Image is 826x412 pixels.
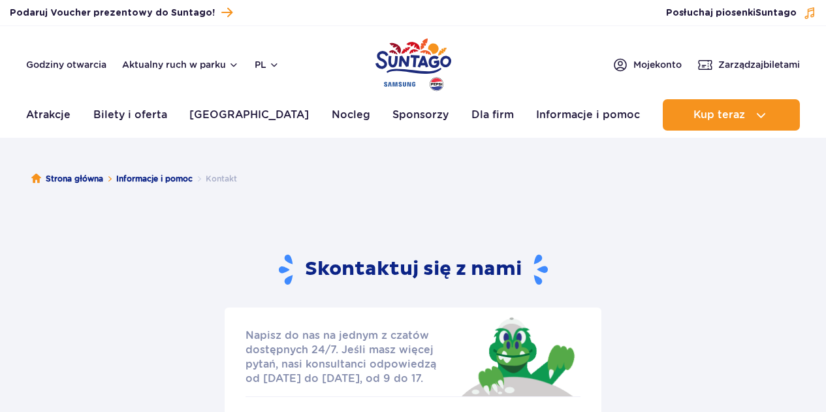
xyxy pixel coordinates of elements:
span: Moje konto [633,58,682,71]
a: Zarządzajbiletami [697,57,800,72]
p: Napisz do nas na jednym z czatów dostępnych 24/7. Jeśli masz więcej pytań, nasi konsultanci odpow... [246,328,449,386]
li: Kontakt [193,172,237,185]
a: Informacje i pomoc [536,99,640,131]
span: Podaruj Voucher prezentowy do Suntago! [10,7,215,20]
a: Atrakcje [26,99,71,131]
a: Podaruj Voucher prezentowy do Suntago! [10,4,232,22]
a: Godziny otwarcia [26,58,106,71]
button: Aktualny ruch w parku [122,59,239,70]
a: Mojekonto [612,57,682,72]
button: Posłuchaj piosenkiSuntago [666,7,816,20]
a: Nocleg [332,99,370,131]
span: Posłuchaj piosenki [666,7,797,20]
span: Suntago [755,8,797,18]
button: Kup teraz [663,99,800,131]
img: Jay [453,314,580,396]
h2: Skontaktuj się z nami [279,253,548,287]
span: Zarządzaj biletami [718,58,800,71]
a: [GEOGRAPHIC_DATA] [189,99,309,131]
a: Informacje i pomoc [116,172,193,185]
a: Bilety i oferta [93,99,167,131]
a: Dla firm [471,99,514,131]
a: Park of Poland [375,33,451,93]
span: Kup teraz [693,109,745,121]
button: pl [255,58,279,71]
a: Strona główna [31,172,103,185]
a: Sponsorzy [392,99,449,131]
